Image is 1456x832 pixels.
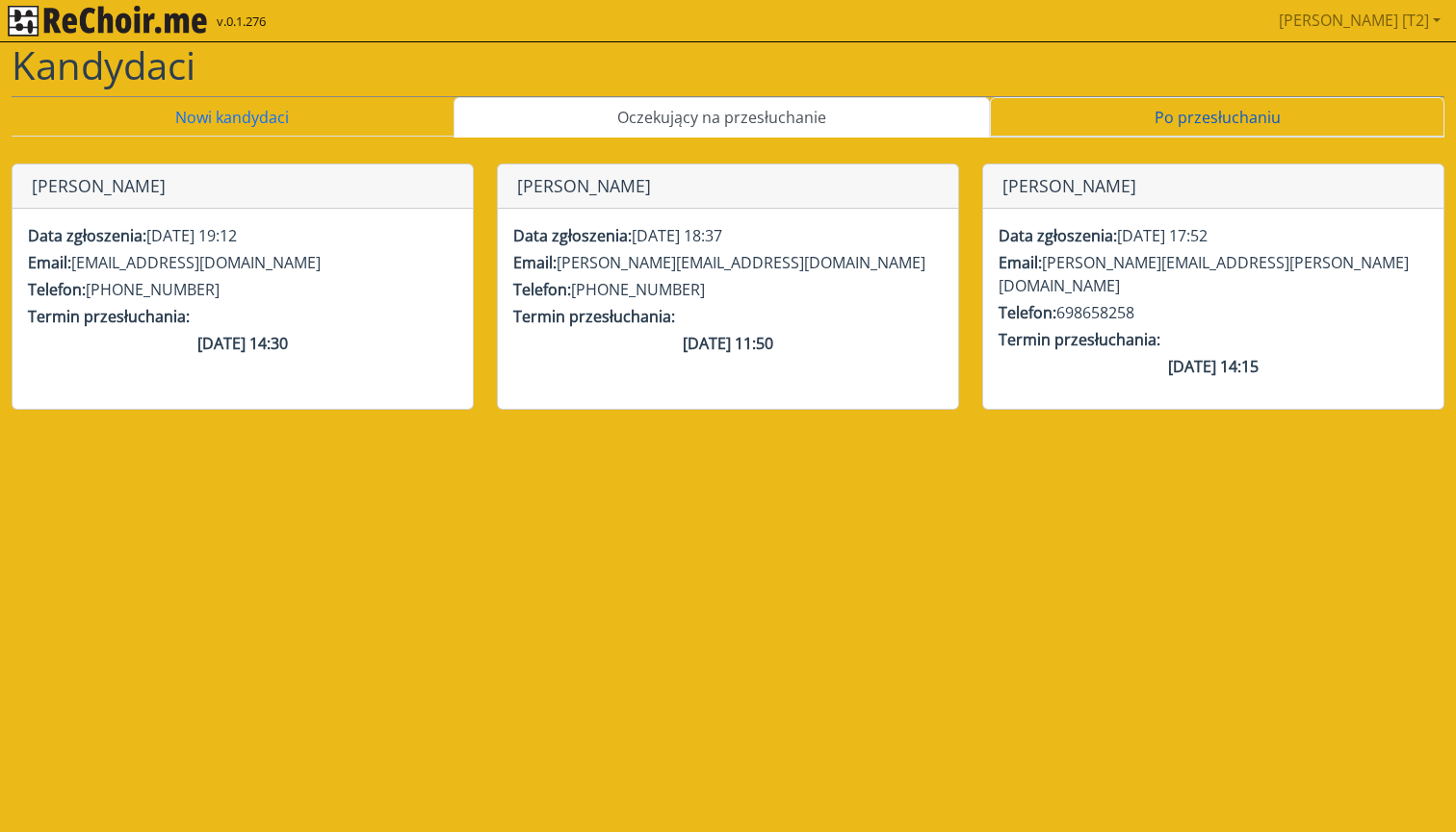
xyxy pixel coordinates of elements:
[454,97,991,138] a: Oczekujący na przesłuchanie
[513,278,943,301] p: [PHONE_NUMBER]
[28,225,146,246] strong: Data zgłoszenia:
[32,176,166,196] h5: [PERSON_NAME]
[8,6,207,37] img: rekłajer mi
[999,301,1428,324] p: 698658258
[517,176,651,196] h5: [PERSON_NAME]
[990,97,1444,138] a: Po przesłuchaniu
[28,278,457,301] p: [PHONE_NUMBER]
[999,355,1428,378] p: [DATE] 14:15
[999,302,1056,323] strong: Telefon:
[999,251,1428,297] p: [PERSON_NAME][EMAIL_ADDRESS][PERSON_NAME][DOMAIN_NAME]
[513,332,943,355] p: [DATE] 11:50
[1271,1,1448,39] a: [PERSON_NAME] [T2]
[513,252,557,273] strong: Email:
[999,252,1042,273] strong: Email:
[28,306,190,327] strong: Termin przesłuchania:
[28,251,457,274] p: [EMAIL_ADDRESS][DOMAIN_NAME]
[1002,176,1136,196] h5: [PERSON_NAME]
[513,225,632,246] strong: Data zgłoszenia:
[513,279,571,300] strong: Telefon:
[999,224,1428,247] p: [DATE] 17:52
[999,225,1117,246] strong: Data zgłoszenia:
[28,252,71,273] strong: Email:
[28,332,457,355] p: [DATE] 14:30
[28,279,86,300] strong: Telefon:
[999,329,1160,350] strong: Termin przesłuchania:
[513,306,675,327] strong: Termin przesłuchania:
[12,38,195,91] span: Kandydaci
[513,251,943,274] p: [PERSON_NAME][EMAIL_ADDRESS][DOMAIN_NAME]
[12,97,454,138] a: Nowi kandydaci
[217,13,266,32] span: v.0.1.276
[513,224,943,247] p: [DATE] 18:37
[28,224,457,247] p: [DATE] 19:12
